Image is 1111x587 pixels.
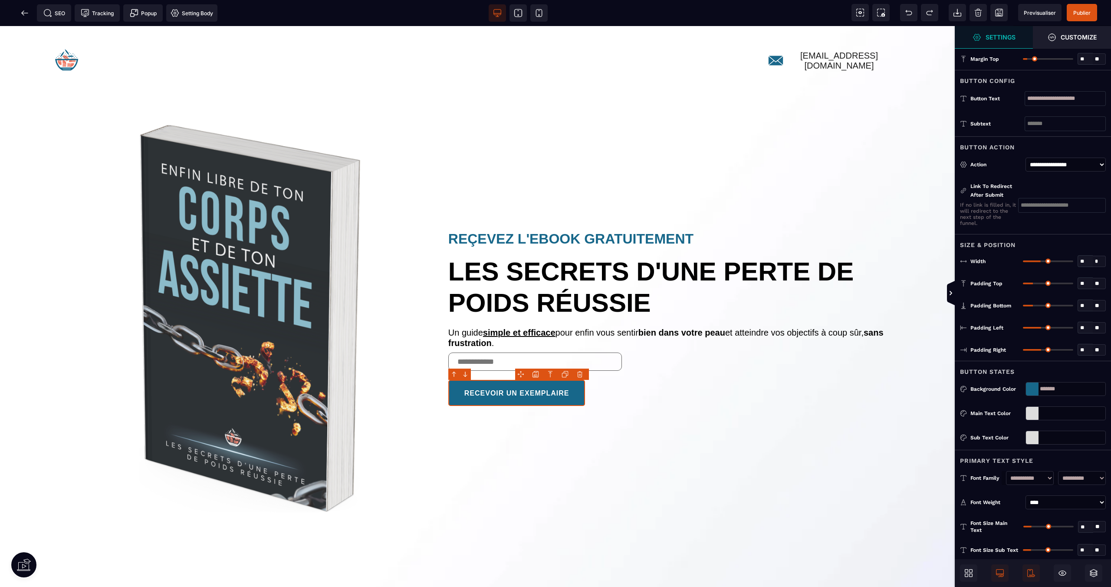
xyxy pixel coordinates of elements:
span: Open Layers [1085,564,1102,582]
span: Width [970,258,986,265]
span: Popup [130,9,157,17]
text: REÇEVEZ L'EBOOK GRATUITEMENT [448,205,694,221]
b: sans frustration [448,302,886,322]
img: ca123dc58046a3170da6b76f7ae694fa_Icone_mail_-_Bleu.svg [768,28,786,41]
span: SEO [43,9,65,17]
span: Margin Top [970,56,999,63]
span: Desktop Only [991,564,1009,582]
text: [EMAIL_ADDRESS][DOMAIN_NAME] [786,25,892,45]
span: Padding Bottom [970,302,1011,309]
span: Mobile Only [1022,564,1040,582]
span: Hide/Show Block [1054,564,1071,582]
div: Button Action [955,136,1111,152]
u: simple et efficace [483,302,555,311]
span: Padding Left [970,324,1003,331]
strong: Settings [986,34,1016,40]
b: bien dans votre peau [638,302,725,311]
span: Previsualiser [1024,10,1056,16]
span: Preview [1018,4,1062,21]
span: Setting Body [171,9,213,17]
button: RECEVOIR UN EXEMPLAIRE [448,354,585,380]
strong: Customize [1061,34,1097,40]
span: Publier [1073,10,1091,16]
span: Font Size Sub Text [970,547,1018,554]
div: Action [970,160,1022,169]
div: Sub Text Color [970,433,1022,442]
span: Settings [955,26,1033,49]
div: Main Text Color [970,409,1022,418]
div: Background Color [970,385,1022,393]
div: Primary Text Style [955,450,1111,466]
span: Tracking [81,9,114,17]
div: Subtext [970,119,1025,128]
p: If no link is filled in, it will redirect to the next step of the funnel. [960,202,1018,226]
div: Button States [955,361,1111,377]
span: Padding Right [970,346,1006,353]
img: 40070882a576c7e1949ed69cc366faa4_Design_sans_titre_(1).svg [126,72,374,513]
span: Padding Top [970,280,1003,287]
span: Open Blocks [960,564,977,582]
span: Screenshot [872,4,890,21]
div: Button Text [970,94,1025,103]
div: Button Config [955,70,1111,86]
text: LES SECRETS D'UNE PERTE DE POIDS RÉUSSIE [448,221,894,293]
div: Font Family [970,474,1002,482]
span: Open Style Manager [1033,26,1111,49]
span: View components [851,4,869,21]
div: Size & Position [955,234,1111,250]
div: Font Weight [970,498,1022,507]
span: Font Size Main Text [970,520,1020,534]
text: Un guide pour enfin vous sentir et atteindre vos objectifs à coup sûr, . [448,301,894,322]
img: ceda149cfb68445fcc8fbbdc1ee5c05d_YR_logo_web-04.png [54,22,79,46]
div: Link [960,182,1018,199]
